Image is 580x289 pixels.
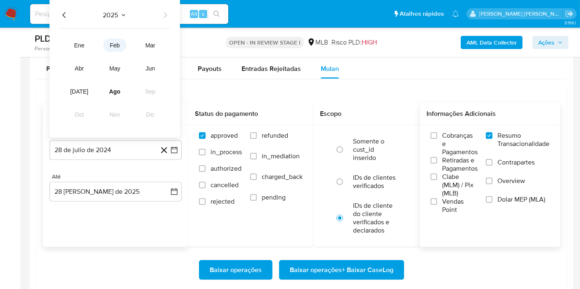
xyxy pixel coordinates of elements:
[564,19,576,26] span: 3.156.1
[202,10,204,18] span: s
[565,9,574,18] a: Sair
[538,36,554,49] span: Ações
[400,9,444,18] span: Atalhos rápidos
[307,38,328,47] div: MLB
[191,10,197,18] span: Alt
[479,10,563,18] p: leticia.merlin@mercadolivre.com
[30,9,228,19] input: Pesquise usuários ou casos...
[208,8,225,20] button: search-icon
[452,10,459,17] a: Notificações
[226,37,304,48] p: OPEN - IN REVIEW STAGE I
[466,36,517,49] b: AML Data Collector
[461,36,523,49] button: AML Data Collector
[35,32,51,45] b: PLD
[362,38,377,47] span: HIGH
[331,38,377,47] span: Risco PLD:
[35,45,57,52] b: Person ID
[533,36,568,49] button: Ações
